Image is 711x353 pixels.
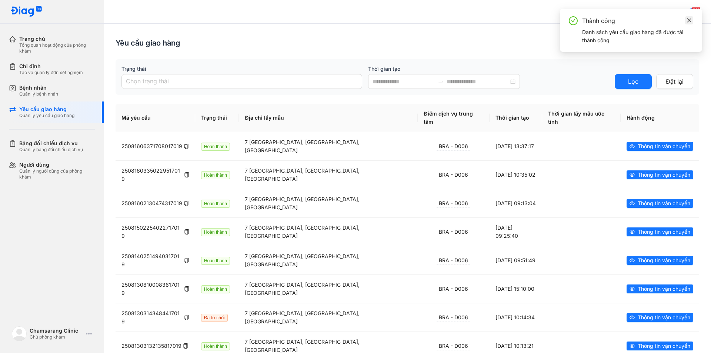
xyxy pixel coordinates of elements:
div: 25081502254022717019 [121,224,189,240]
span: Đặt lại [666,77,684,86]
span: Hoàn thành [201,228,230,236]
div: 7 [GEOGRAPHIC_DATA], [GEOGRAPHIC_DATA], [GEOGRAPHIC_DATA] [245,138,412,154]
span: Đã từ chối [201,314,228,322]
th: Thời gian tạo [490,104,542,132]
button: eyeThông tin vận chuyển [627,342,693,350]
div: Chỉ định [19,63,83,70]
div: 25081402514940317019 [121,252,189,269]
label: Thời gian tạo [368,65,609,73]
div: 7 [GEOGRAPHIC_DATA], [GEOGRAPHIC_DATA], [GEOGRAPHIC_DATA] [245,195,412,212]
div: Quản lý yêu cầu giao hàng [19,113,74,119]
div: 25081303132135817019 [121,342,189,350]
div: Yêu cầu giao hàng [116,38,180,48]
span: copy [184,172,189,177]
span: Hoàn thành [201,200,230,208]
span: Hoàn thành [201,257,230,265]
button: Lọc [615,74,652,89]
span: Thông tin vận chuyển [638,313,690,322]
div: Danh sách yêu cầu giao hàng đã được tải thành công [582,28,693,44]
div: Chamsarang Clinic [30,327,83,334]
td: [DATE] 09:51:49 [490,246,542,274]
span: Lọc [628,77,638,86]
span: eye [630,343,635,349]
span: Thông tin vận chuyển [638,142,690,150]
th: Trạng thái [195,104,239,132]
div: Tổng quan hoạt động của phòng khám [19,42,95,54]
button: eyeThông tin vận chuyển [627,199,693,208]
th: Điểm dịch vụ trung tâm [418,104,490,132]
div: Yêu cầu giao hàng [19,106,74,113]
div: 25081603350229517019 [121,167,189,183]
span: eye [630,201,635,206]
th: Mã yêu cầu [116,104,195,132]
span: eye [630,315,635,320]
button: eyeThông tin vận chuyển [627,142,693,151]
div: 7 [GEOGRAPHIC_DATA], [GEOGRAPHIC_DATA], [GEOGRAPHIC_DATA] [245,309,412,326]
span: Hoàn thành [201,171,230,179]
span: check-circle [569,16,578,25]
button: eyeThông tin vận chuyển [627,313,693,322]
span: copy [184,286,189,292]
th: Hành động [621,104,699,132]
div: 25081303143484417019 [121,309,189,326]
div: Bệnh nhân [19,84,58,91]
th: Địa chỉ lấy mẫu [239,104,418,132]
span: Thông tin vận chuyển [638,256,690,264]
div: 7 [GEOGRAPHIC_DATA], [GEOGRAPHIC_DATA], [GEOGRAPHIC_DATA] [245,167,412,183]
td: [DATE] 10:35:02 [490,160,542,189]
button: eyeThông tin vận chuyển [627,170,693,179]
td: [DATE] 09:25:40 [490,217,542,246]
span: copy [184,258,189,263]
span: Thông tin vận chuyển [638,199,690,207]
div: BRA - D006 [436,313,471,322]
span: Thông tin vận chuyển [638,228,690,236]
div: Chủ phòng khám [30,334,83,340]
span: Thông tin vận chuyển [638,171,690,179]
button: eyeThông tin vận chuyển [627,256,693,265]
span: eye [630,144,635,149]
span: copy [184,201,189,206]
div: 7 [GEOGRAPHIC_DATA], [GEOGRAPHIC_DATA], [GEOGRAPHIC_DATA] [245,281,412,297]
div: 25081606371708017019 [121,142,189,150]
span: eye [630,229,635,234]
div: Thành công [582,16,693,25]
span: copy [184,144,189,149]
span: eye [630,172,635,177]
button: Đặt lại [656,74,693,89]
div: 25081308100083617019 [121,281,189,297]
span: Hoàn thành [201,143,230,151]
td: [DATE] 13:37:17 [490,132,542,160]
img: logo [10,6,42,17]
div: Quản lý bảng đối chiếu dịch vụ [19,147,83,153]
span: eye [630,258,635,263]
span: 240 [692,7,701,12]
div: 7 [GEOGRAPHIC_DATA], [GEOGRAPHIC_DATA], [GEOGRAPHIC_DATA] [245,252,412,269]
span: Thông tin vận chuyển [638,285,690,293]
div: BRA - D006 [436,171,471,179]
td: [DATE] 10:14:34 [490,303,542,332]
span: Hoàn thành [201,342,230,350]
span: Hoàn thành [201,285,230,293]
label: Trạng thái [121,65,362,73]
div: BRA - D006 [436,199,471,208]
span: eye [630,286,635,292]
span: to [438,79,444,84]
span: swap-right [438,79,444,84]
button: eyeThông tin vận chuyển [627,284,693,293]
td: [DATE] 09:13:04 [490,189,542,217]
div: BRA - D006 [436,342,471,350]
button: eyeThông tin vận chuyển [627,227,693,236]
div: Trang chủ [19,36,95,42]
div: BRA - D006 [436,256,471,265]
div: Bảng đối chiếu dịch vụ [19,140,83,147]
span: Thông tin vận chuyển [638,342,690,350]
div: 25081602130474317019 [121,199,189,207]
div: Người dùng [19,161,95,168]
span: close [687,18,692,23]
span: copy [184,229,189,234]
span: copy [184,315,189,320]
span: copy [183,343,188,349]
div: BRA - D006 [436,142,471,151]
div: Quản lý bệnh nhân [19,91,58,97]
img: logo [12,326,27,341]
